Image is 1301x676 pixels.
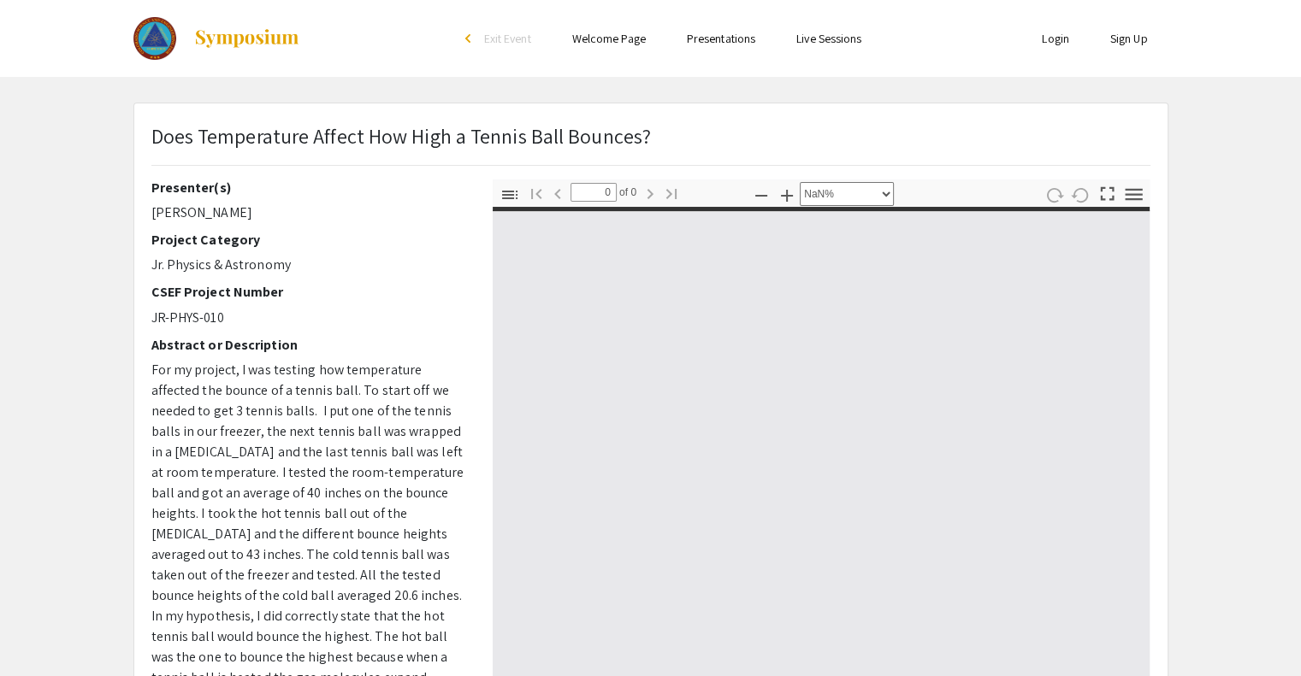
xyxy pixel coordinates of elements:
p: [PERSON_NAME] [151,203,467,223]
a: Live Sessions [796,31,861,46]
p: JR-PHYS-010 [151,308,467,328]
a: Welcome Page [572,31,646,46]
h2: CSEF Project Number [151,284,467,300]
select: Zoom [800,182,894,206]
div: arrow_back_ios [465,33,476,44]
button: Previous Page [543,180,572,205]
button: Tools [1119,182,1148,207]
button: Switch to Presentation Mode [1092,179,1121,204]
iframe: Chat [1228,599,1288,663]
button: Rotate Clockwise [1039,182,1068,207]
p: Jr. Physics & Astronomy [151,255,467,275]
a: Sign Up [1110,31,1148,46]
h2: Project Category [151,232,467,248]
a: Presentations [687,31,755,46]
a: Login [1042,31,1069,46]
button: Rotate Counterclockwise [1066,182,1095,207]
button: Zoom Out [747,182,776,207]
p: Does Temperature Affect How High a Tennis Ball Bounces? [151,121,652,151]
button: Zoom In [772,182,801,207]
img: The 2023 Colorado Science & Engineering Fair [133,17,177,60]
button: Next Page [636,180,665,205]
button: Go to Last Page [657,180,686,205]
button: Go to First Page [522,180,551,205]
button: Toggle Sidebar [495,182,524,207]
h2: Presenter(s) [151,179,467,196]
input: Page [571,183,617,202]
img: Symposium by ForagerOne [193,28,300,49]
span: of 0 [617,183,637,202]
a: The 2023 Colorado Science & Engineering Fair [133,17,301,60]
h2: Abstract or Description [151,337,467,353]
span: Exit Event [484,31,531,46]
